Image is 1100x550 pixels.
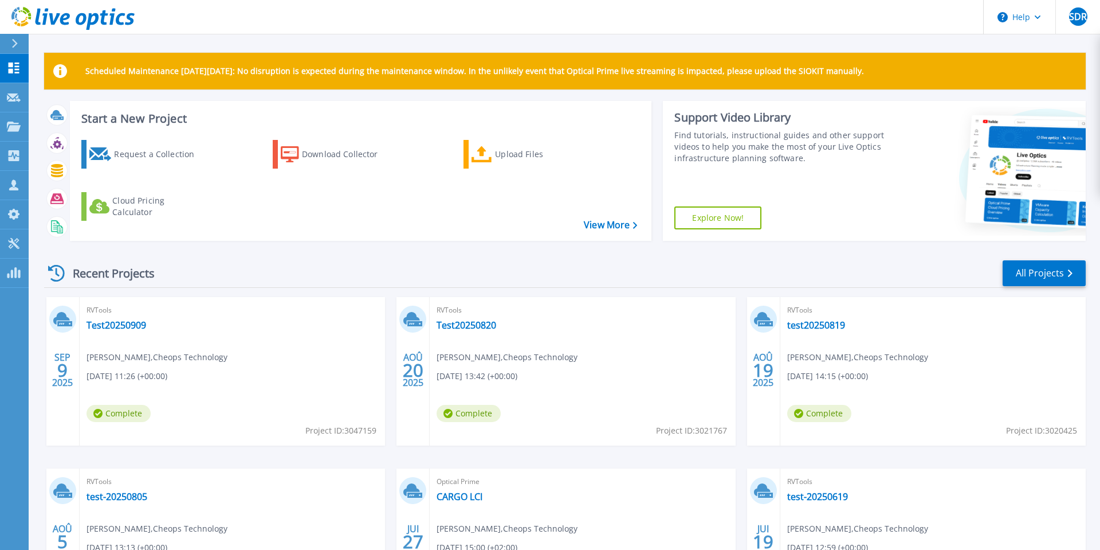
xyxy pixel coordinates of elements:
[87,304,378,317] span: RVTools
[403,365,423,375] span: 20
[437,522,577,535] span: [PERSON_NAME] , Cheops Technology
[674,206,761,229] a: Explore Now!
[57,365,68,375] span: 9
[463,140,591,169] a: Upload Files
[787,475,1079,488] span: RVTools
[81,112,637,125] h3: Start a New Project
[656,424,727,437] span: Project ID: 3021767
[674,110,890,125] div: Support Video Library
[87,370,167,383] span: [DATE] 11:26 (+00:00)
[584,220,637,231] a: View More
[87,522,227,535] span: [PERSON_NAME] , Cheops Technology
[495,143,587,166] div: Upload Files
[87,475,378,488] span: RVTools
[52,349,73,391] div: SEP 2025
[753,365,773,375] span: 19
[403,537,423,547] span: 27
[44,259,170,287] div: Recent Projects
[87,491,147,502] a: test-20250805
[1006,424,1077,437] span: Project ID: 3020425
[81,140,209,169] a: Request a Collection
[1003,260,1086,286] a: All Projects
[437,475,728,488] span: Optical Prime
[753,537,773,547] span: 19
[787,351,928,364] span: [PERSON_NAME] , Cheops Technology
[674,130,890,164] div: Find tutorials, instructional guides and other support videos to help you make the most of your L...
[81,192,209,221] a: Cloud Pricing Calculator
[437,351,577,364] span: [PERSON_NAME] , Cheops Technology
[87,405,151,422] span: Complete
[787,405,851,422] span: Complete
[437,319,496,331] a: Test20250820
[787,522,928,535] span: [PERSON_NAME] , Cheops Technology
[87,319,146,331] a: Test20250909
[87,351,227,364] span: [PERSON_NAME] , Cheops Technology
[437,405,501,422] span: Complete
[787,304,1079,317] span: RVTools
[752,349,774,391] div: AOÛ 2025
[437,491,482,502] a: CARGO LCI
[112,195,204,218] div: Cloud Pricing Calculator
[437,304,728,317] span: RVTools
[302,143,394,166] div: Download Collector
[787,370,868,383] span: [DATE] 14:15 (+00:00)
[787,319,845,331] a: test20250819
[57,537,68,547] span: 5
[787,491,848,502] a: test-20250619
[305,424,376,437] span: Project ID: 3047159
[273,140,400,169] a: Download Collector
[1069,12,1087,21] span: SDR
[85,67,864,76] p: Scheduled Maintenance [DATE][DATE]: No disruption is expected during the maintenance window. In t...
[114,143,206,166] div: Request a Collection
[437,370,517,383] span: [DATE] 13:42 (+00:00)
[402,349,424,391] div: AOÛ 2025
